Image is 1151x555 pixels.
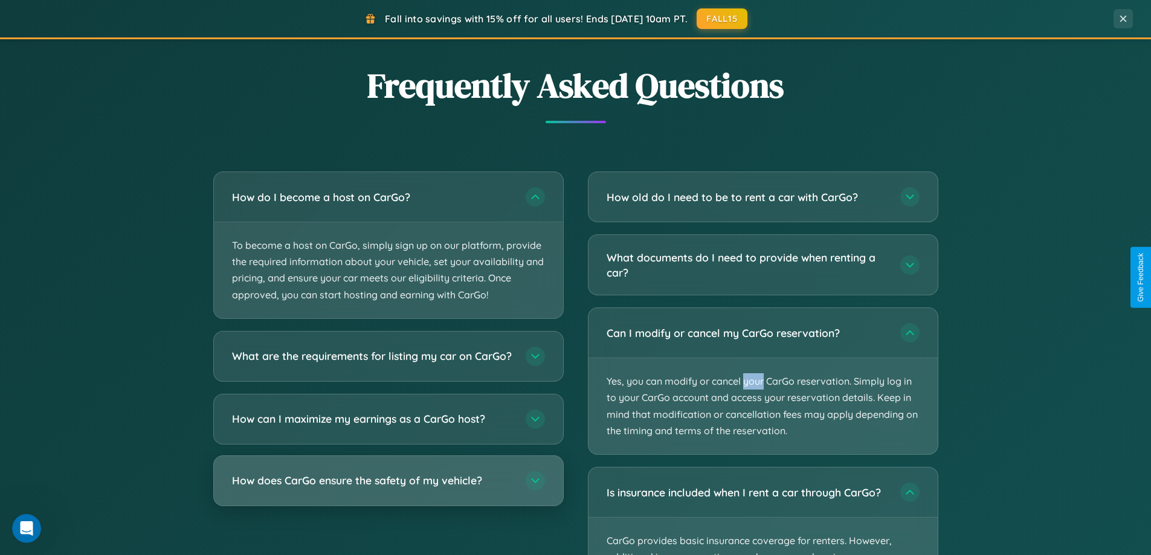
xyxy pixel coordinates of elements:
h3: Is insurance included when I rent a car through CarGo? [607,485,888,500]
span: Fall into savings with 15% off for all users! Ends [DATE] 10am PT. [385,13,688,25]
h2: Frequently Asked Questions [213,62,938,109]
button: FALL15 [697,8,747,29]
h3: Can I modify or cancel my CarGo reservation? [607,326,888,341]
p: Yes, you can modify or cancel your CarGo reservation. Simply log in to your CarGo account and acc... [588,358,938,454]
h3: What are the requirements for listing my car on CarGo? [232,348,514,364]
div: Give Feedback [1136,253,1145,302]
h3: How can I maximize my earnings as a CarGo host? [232,411,514,426]
h3: What documents do I need to provide when renting a car? [607,250,888,280]
h3: How old do I need to be to rent a car with CarGo? [607,190,888,205]
h3: How does CarGo ensure the safety of my vehicle? [232,473,514,488]
h3: How do I become a host on CarGo? [232,190,514,205]
iframe: Intercom live chat [12,514,41,543]
p: To become a host on CarGo, simply sign up on our platform, provide the required information about... [214,222,563,318]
